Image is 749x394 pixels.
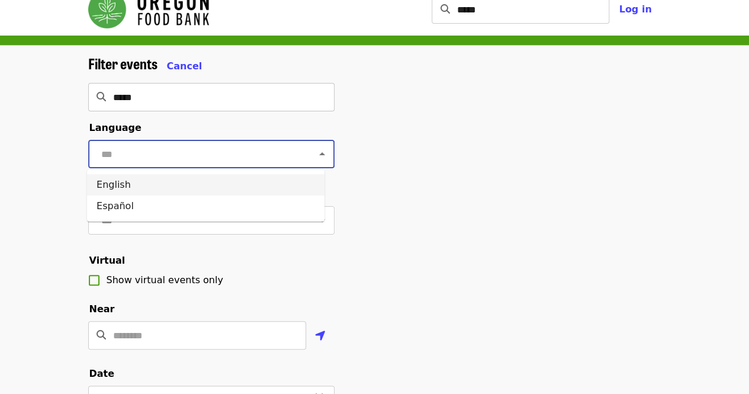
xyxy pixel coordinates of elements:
i: search icon [97,91,106,102]
i: search icon [97,329,106,341]
li: English [87,174,324,196]
i: location-arrow icon [315,329,326,343]
span: Language [89,122,142,133]
input: Search [113,83,335,111]
i: search icon [440,4,449,15]
span: Cancel [167,60,202,72]
span: Show virtual events only [107,274,223,286]
span: Log in [619,4,651,15]
button: Cancel [167,59,202,73]
span: Date [89,368,115,379]
span: Near [89,303,115,315]
li: Español [87,196,324,217]
button: Use my location [306,322,335,351]
button: Close [314,146,330,162]
span: Filter events [88,53,157,73]
span: Virtual [89,255,126,266]
input: Location [113,321,306,350]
